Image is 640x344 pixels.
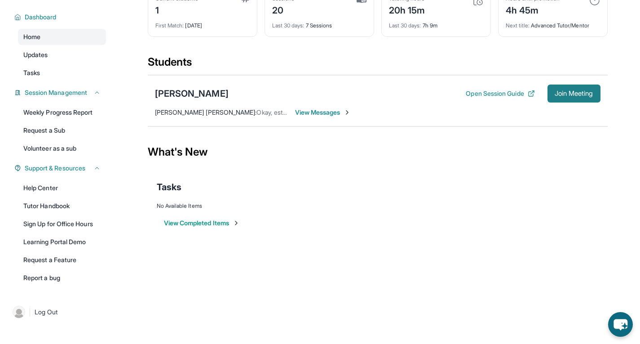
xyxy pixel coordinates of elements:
span: | [29,307,31,317]
span: Join Meeting [555,91,593,96]
div: [DATE] [155,17,250,29]
span: [PERSON_NAME] [PERSON_NAME] : [155,108,257,116]
span: Support & Resources [25,164,85,173]
span: Session Management [25,88,87,97]
span: Dashboard [25,13,57,22]
span: First Match : [155,22,184,29]
div: 7 Sessions [272,17,366,29]
a: Help Center [18,180,106,196]
button: View Completed Items [164,219,240,228]
span: Tasks [23,68,40,77]
span: Last 30 days : [272,22,305,29]
a: Home [18,29,106,45]
a: Volunteer as a sub [18,140,106,156]
div: 7h 9m [389,17,483,29]
span: Log Out [35,308,58,317]
a: Report a bug [18,270,106,286]
div: 1 [155,2,198,17]
a: Request a Sub [18,122,106,138]
a: Tutor Handbook [18,198,106,214]
span: Updates [23,50,48,59]
img: Chevron-Right [344,109,351,116]
div: Students [148,55,608,75]
button: Support & Resources [21,164,101,173]
span: Last 30 days : [389,22,421,29]
a: Learning Portal Demo [18,234,106,250]
span: Next title : [506,22,530,29]
div: Advanced Tutor/Mentor [506,17,600,29]
button: Join Meeting [547,85,600,103]
a: Tasks [18,65,106,81]
button: chat-button [608,312,633,337]
a: Request a Feature [18,252,106,268]
button: Session Management [21,88,101,97]
a: Sign Up for Office Hours [18,216,106,232]
span: Okay, esta bien [256,108,300,116]
a: Updates [18,47,106,63]
img: user-img [13,306,25,318]
span: Home [23,32,40,41]
button: Open Session Guide [466,89,534,98]
div: No Available Items [157,202,599,210]
div: 20h 15m [389,2,425,17]
button: Dashboard [21,13,101,22]
span: View Messages [295,108,351,117]
span: Tasks [157,181,181,193]
div: What's New [148,132,608,172]
a: |Log Out [9,302,106,322]
div: 4h 45m [506,2,560,17]
div: [PERSON_NAME] [155,87,229,100]
div: 20 [272,2,295,17]
a: Weekly Progress Report [18,104,106,121]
